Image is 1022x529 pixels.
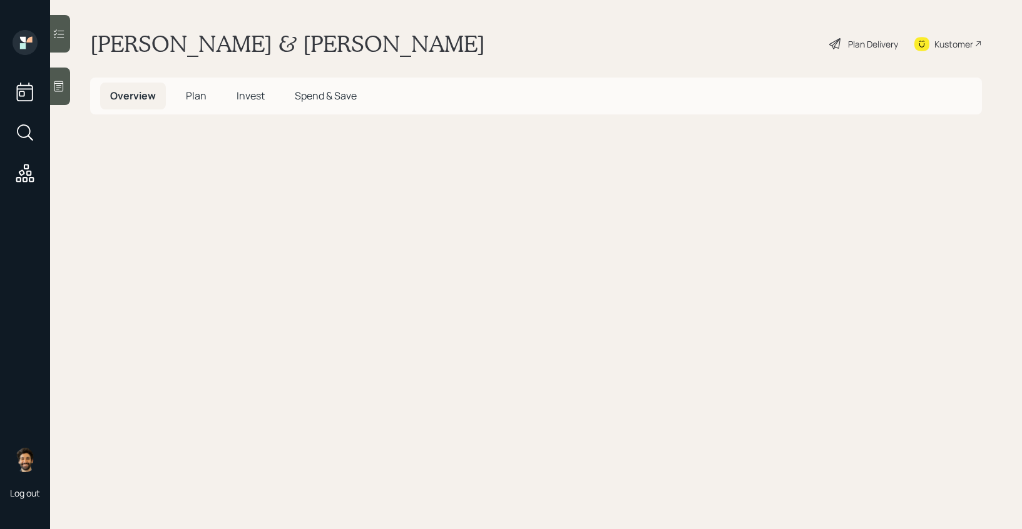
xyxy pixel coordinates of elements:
[295,89,357,103] span: Spend & Save
[13,447,38,472] img: eric-schwartz-headshot.png
[110,89,156,103] span: Overview
[10,487,40,499] div: Log out
[934,38,973,51] div: Kustomer
[90,30,485,58] h1: [PERSON_NAME] & [PERSON_NAME]
[848,38,898,51] div: Plan Delivery
[237,89,265,103] span: Invest
[186,89,207,103] span: Plan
